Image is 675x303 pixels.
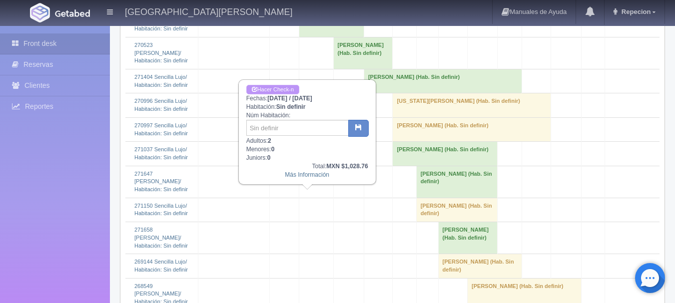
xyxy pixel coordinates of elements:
[134,74,188,88] a: 271404 Sencilla Lujo/Habitación: Sin definir
[125,5,292,17] h4: [GEOGRAPHIC_DATA][PERSON_NAME]
[393,117,551,141] td: [PERSON_NAME] (Hab. Sin definir)
[416,198,498,222] td: [PERSON_NAME] (Hab. Sin definir)
[246,162,368,171] div: Total:
[134,122,188,136] a: 270997 Sencilla Lujo/Habitación: Sin definir
[438,254,522,278] td: [PERSON_NAME] (Hab. Sin definir)
[333,37,393,69] td: [PERSON_NAME] (Hab. Sin definir)
[134,98,188,112] a: 270996 Sencilla Lujo/Habitación: Sin definir
[134,227,188,248] a: 271658 [PERSON_NAME]/Habitación: Sin definir
[438,222,498,254] td: [PERSON_NAME] (Hab. Sin definir)
[364,69,522,93] td: [PERSON_NAME] (Hab. Sin definir)
[326,163,368,170] b: MXN $1,028.76
[134,203,188,217] a: 271150 Sencilla Lujo/Habitación: Sin definir
[134,171,188,192] a: 271647 [PERSON_NAME]/Habitación: Sin definir
[393,93,551,117] td: [US_STATE][PERSON_NAME] (Hab. Sin definir)
[246,120,349,136] input: Sin definir
[30,3,50,22] img: Getabed
[267,154,271,161] b: 0
[239,80,375,184] div: Fechas: Habitación: Núm Habitación: Adultos: Menores: Juniors:
[246,85,299,94] a: Hacer Check-in
[416,166,498,198] td: [PERSON_NAME] (Hab. Sin definir)
[268,137,271,144] b: 2
[267,95,312,102] b: [DATE] / [DATE]
[134,146,188,160] a: 271037 Sencilla Lujo/Habitación: Sin definir
[276,103,306,110] b: Sin definir
[271,146,275,153] b: 0
[285,171,329,178] a: Más Información
[619,8,651,15] span: Repecion
[134,42,188,63] a: 270523 [PERSON_NAME]/Habitación: Sin definir
[393,142,498,166] td: [PERSON_NAME] (Hab. Sin definir)
[134,259,188,273] a: 269144 Sencilla Lujo/Habitación: Sin definir
[55,9,90,17] img: Getabed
